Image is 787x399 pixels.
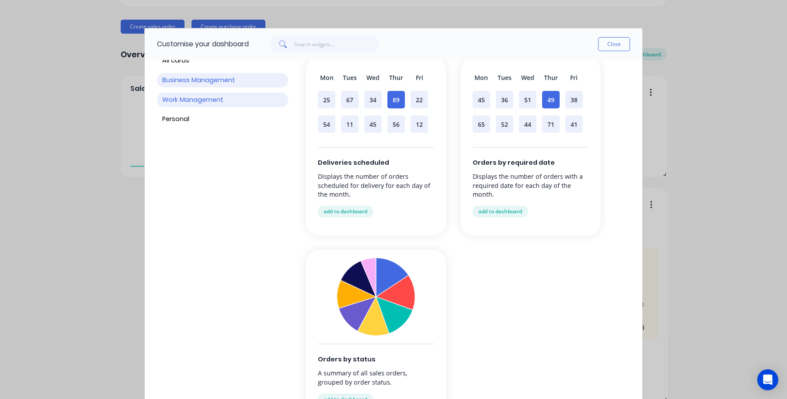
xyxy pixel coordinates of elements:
[318,369,434,386] p: A summary of all sales orders, grouped by order status.
[411,71,428,84] div: Fri
[565,91,583,108] div: 38
[341,91,359,108] div: 67
[157,53,288,68] button: All cards
[318,115,335,133] div: 54
[496,115,513,133] div: 52
[387,115,405,133] div: 56
[565,115,583,133] div: 41
[411,91,428,108] div: 22
[318,172,434,198] p: Displays the number of orders scheduled for delivery for each day of the month.
[157,39,249,49] span: Customise your dashboard
[565,71,583,84] div: Fri
[341,71,359,84] div: Tues
[318,91,335,108] div: 25
[157,112,288,127] button: Personal
[294,35,380,53] input: Search widgets...
[519,71,536,84] div: Wed
[473,206,528,217] button: add to dashboard
[542,115,560,133] div: 71
[364,115,382,133] div: 45
[337,257,415,336] img: Sales Orders By Status widget
[473,71,490,84] div: Mon
[318,355,434,364] span: Orders by status
[473,115,490,133] div: 65
[387,71,405,84] div: Thur
[411,115,428,133] div: 12
[157,93,288,107] button: Work Management
[318,206,373,217] button: add to dashboard
[519,115,536,133] div: 44
[364,91,382,108] div: 34
[364,71,382,84] div: Wed
[387,91,405,108] div: 89
[318,158,434,168] span: Deliveries scheduled
[318,71,335,84] div: Mon
[473,158,589,168] span: Orders by required date
[157,73,288,87] button: Business Management
[542,71,560,84] div: Thur
[598,37,630,51] button: Close
[496,71,513,84] div: Tues
[341,115,359,133] div: 11
[542,91,560,108] div: 49
[473,91,490,108] div: 45
[496,91,513,108] div: 36
[519,91,536,108] div: 51
[473,172,589,198] p: Displays the number of orders with a required date for each day of the month.
[757,369,778,390] div: Open Intercom Messenger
